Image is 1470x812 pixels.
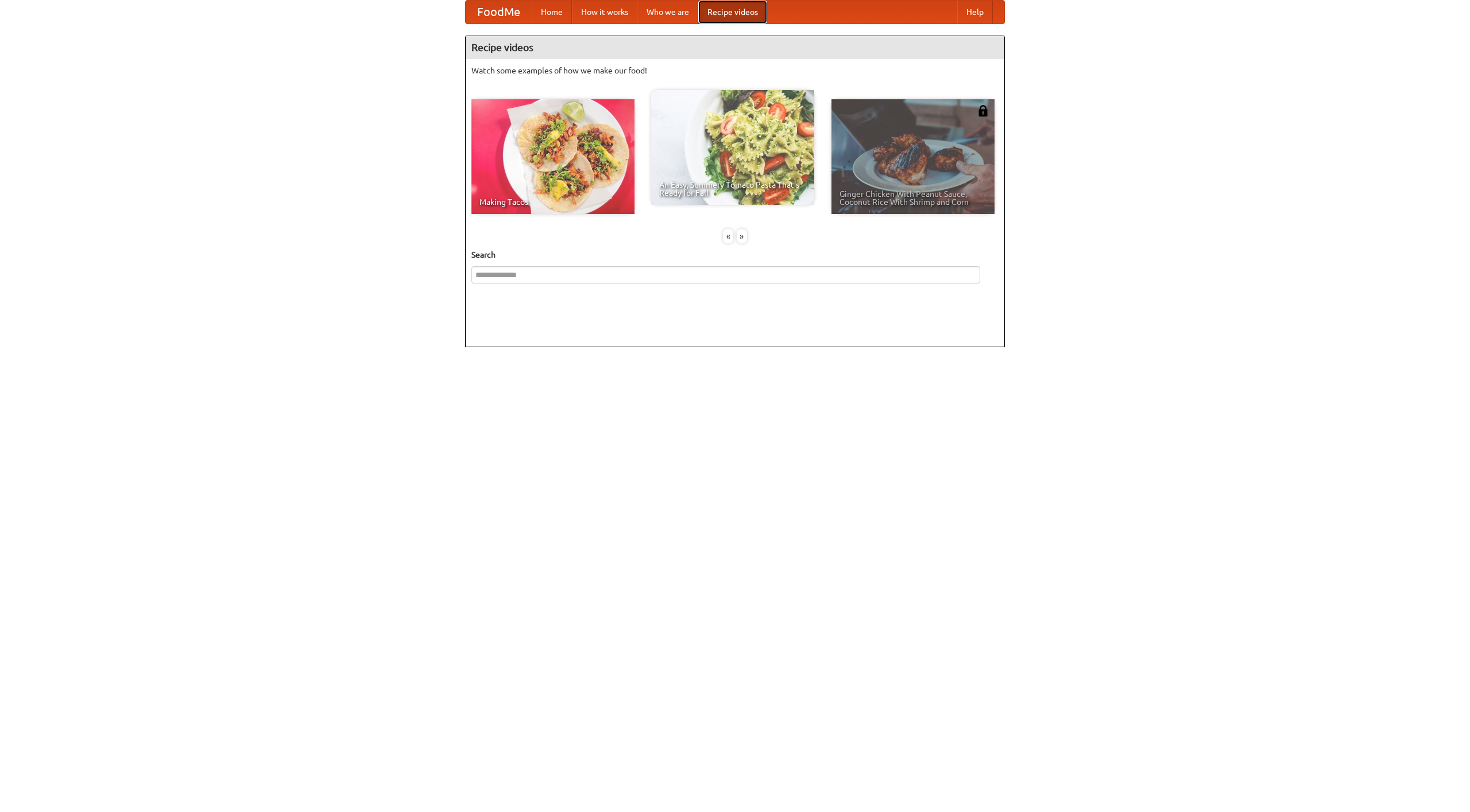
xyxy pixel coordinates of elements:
a: Making Tacos [471,99,635,214]
p: Watch some examples of how we make our food! [471,65,999,76]
a: An Easy, Summery Tomato Pasta That's Ready for Fall [651,90,814,205]
img: 483408.png [977,105,989,116]
a: Recipe videos [698,1,767,24]
div: » [737,229,747,243]
h5: Search [471,249,999,261]
h4: Recipe videos [466,36,1004,59]
a: Home [532,1,572,24]
a: FoodMe [466,1,532,24]
a: Help [957,1,993,24]
a: Who we are [637,1,698,24]
a: How it works [572,1,637,24]
span: An Easy, Summery Tomato Pasta That's Ready for Fall [659,181,806,197]
div: « [723,229,733,243]
span: Making Tacos [479,198,626,206]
